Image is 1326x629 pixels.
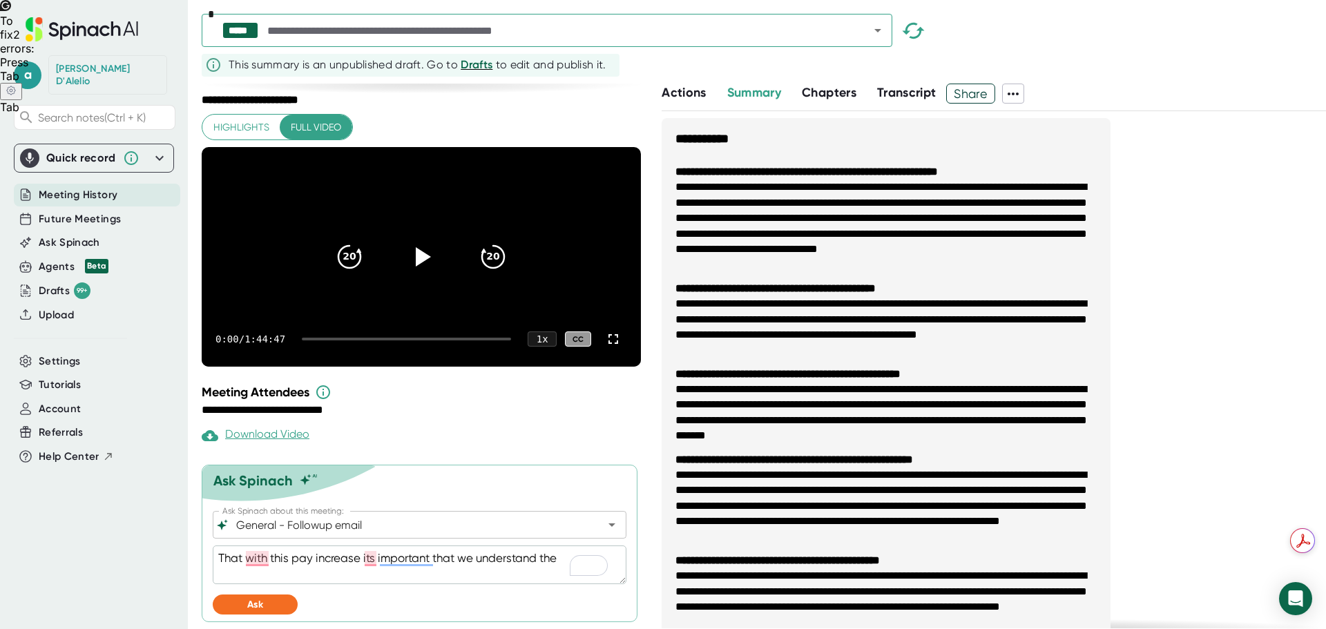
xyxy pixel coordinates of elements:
[202,115,280,140] button: Highlights
[85,259,108,273] div: Beta
[74,282,90,299] div: 99+
[280,115,352,140] button: Full video
[565,331,591,347] div: CC
[39,235,100,251] button: Ask Spinach
[39,211,121,227] button: Future Meetings
[39,401,81,417] button: Account
[39,377,81,393] button: Tutorials
[46,151,116,165] div: Quick record
[233,515,582,534] input: What can we do to help?
[602,515,622,534] button: Open
[291,119,341,136] span: Full video
[39,307,74,323] button: Upload
[39,354,81,369] button: Settings
[39,282,90,299] div: Drafts
[39,282,90,299] button: Drafts 99+
[213,119,269,136] span: Highlights
[39,449,99,465] span: Help Center
[202,384,644,400] div: Meeting Attendees
[39,259,108,275] button: Agents Beta
[213,472,293,489] div: Ask Spinach
[202,427,309,444] div: Download Video
[1279,582,1312,615] div: Open Intercom Messenger
[39,449,114,465] button: Help Center
[247,599,263,610] span: Ask
[39,259,108,275] div: Agents
[20,144,168,172] div: Quick record
[213,594,298,615] button: Ask
[39,425,83,441] button: Referrals
[215,333,285,345] div: 0:00 / 1:44:47
[38,111,146,124] span: Search notes (Ctrl + K)
[528,331,557,347] div: 1 x
[39,187,117,203] button: Meeting History
[213,545,626,584] textarea: To enrich screen reader interactions, please activate Accessibility in Grammarly extension settings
